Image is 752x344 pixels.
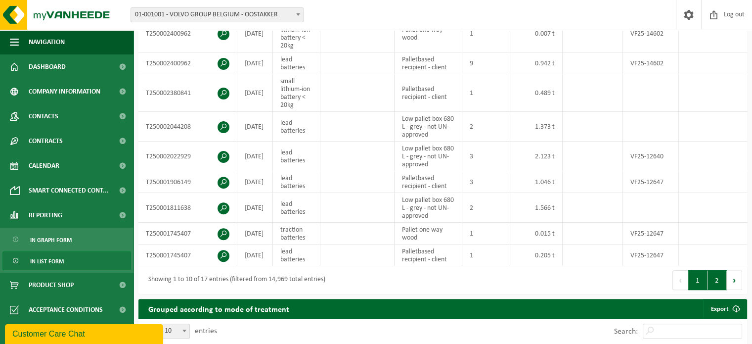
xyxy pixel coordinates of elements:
td: small lithium-ion battery < 20kg [273,74,320,112]
span: Contracts [29,129,63,153]
td: T250001906149 [138,171,237,193]
iframe: chat widget [5,322,165,344]
span: In graph form [30,231,72,249]
td: 0.942 t [510,52,563,74]
td: VF25-14602 [623,52,679,74]
td: Palletbased recipient - client [395,171,462,193]
td: T250001745407 [138,223,237,245]
td: [DATE] [237,74,273,112]
a: In list form [2,251,131,270]
td: 2 [462,112,510,142]
span: Navigation [29,30,65,54]
td: T250002380841 [138,74,237,112]
td: lead batteries [273,112,320,142]
button: 2 [708,270,727,290]
span: In list form [30,252,64,271]
td: VF25-14602 [623,15,679,52]
td: [DATE] [237,223,273,245]
a: In graph form [2,230,131,249]
td: [DATE] [237,15,273,52]
td: 0.205 t [510,245,563,266]
span: 01-001001 - VOLVO GROUP BELGIUM - OOSTAKKER [131,7,304,22]
td: traction batteries [273,223,320,245]
button: Next [727,270,742,290]
td: [DATE] [237,171,273,193]
td: 1 [462,74,510,112]
span: Dashboard [29,54,66,79]
td: lead batteries [273,171,320,193]
span: 01-001001 - VOLVO GROUP BELGIUM - OOSTAKKER [131,8,303,22]
td: 1.046 t [510,171,563,193]
span: Contacts [29,104,58,129]
td: VF25-12647 [623,171,679,193]
td: T250001745407 [138,245,237,266]
td: 1 [462,245,510,266]
td: [DATE] [237,142,273,171]
span: Smart connected cont... [29,178,109,203]
td: [DATE] [237,193,273,223]
td: Palletbased recipient - client [395,52,462,74]
td: VF25-12640 [623,142,679,171]
label: Show entries [143,327,217,335]
span: Company information [29,79,100,104]
td: [DATE] [237,112,273,142]
span: Product Shop [29,273,74,297]
span: 10 [161,324,189,338]
td: 1 [462,223,510,245]
td: 3 [462,142,510,171]
td: Palletbased recipient - client [395,245,462,266]
td: 0.015 t [510,223,563,245]
td: Pallet one way wood [395,223,462,245]
span: 10 [160,324,190,339]
td: small lithium-ion battery < 20kg [273,15,320,52]
td: 3 [462,171,510,193]
td: 0.489 t [510,74,563,112]
td: 0.007 t [510,15,563,52]
td: lead batteries [273,193,320,223]
td: lead batteries [273,52,320,74]
td: Low pallet box 680 L - grey - not UN-approved [395,193,462,223]
td: [DATE] [237,245,273,266]
button: 1 [688,270,708,290]
td: Low pallet box 680 L - grey - not UN-approved [395,112,462,142]
td: 1 [462,15,510,52]
td: 9 [462,52,510,74]
td: T250002400962 [138,15,237,52]
h2: Grouped according to mode of treatment [138,299,299,318]
td: lead batteries [273,142,320,171]
button: Previous [672,270,688,290]
span: Acceptance conditions [29,297,103,322]
td: Low pallet box 680 L - grey - not UN-approved [395,142,462,171]
td: VF25-12647 [623,245,679,266]
td: 1.566 t [510,193,563,223]
td: 2.123 t [510,142,563,171]
a: Export [703,299,746,319]
td: T250002022929 [138,142,237,171]
td: T250002044208 [138,112,237,142]
td: T250002400962 [138,52,237,74]
td: 1.373 t [510,112,563,142]
td: T250001811638 [138,193,237,223]
td: Pallet one way wood [395,15,462,52]
td: lead batteries [273,245,320,266]
div: Showing 1 to 10 of 17 entries (filtered from 14,969 total entries) [143,271,325,289]
td: [DATE] [237,52,273,74]
td: 2 [462,193,510,223]
span: Reporting [29,203,62,228]
span: Calendar [29,153,59,178]
td: Palletbased recipient - client [395,74,462,112]
td: VF25-12647 [623,223,679,245]
label: Search: [614,328,638,336]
